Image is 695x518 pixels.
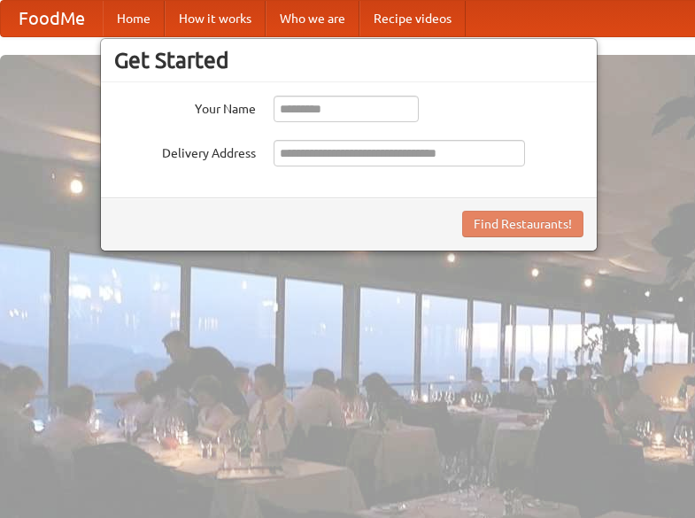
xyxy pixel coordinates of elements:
[165,1,266,36] a: How it works
[114,140,256,162] label: Delivery Address
[114,96,256,118] label: Your Name
[266,1,359,36] a: Who we are
[114,47,583,73] h3: Get Started
[103,1,165,36] a: Home
[1,1,103,36] a: FoodMe
[462,211,583,237] button: Find Restaurants!
[359,1,466,36] a: Recipe videos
